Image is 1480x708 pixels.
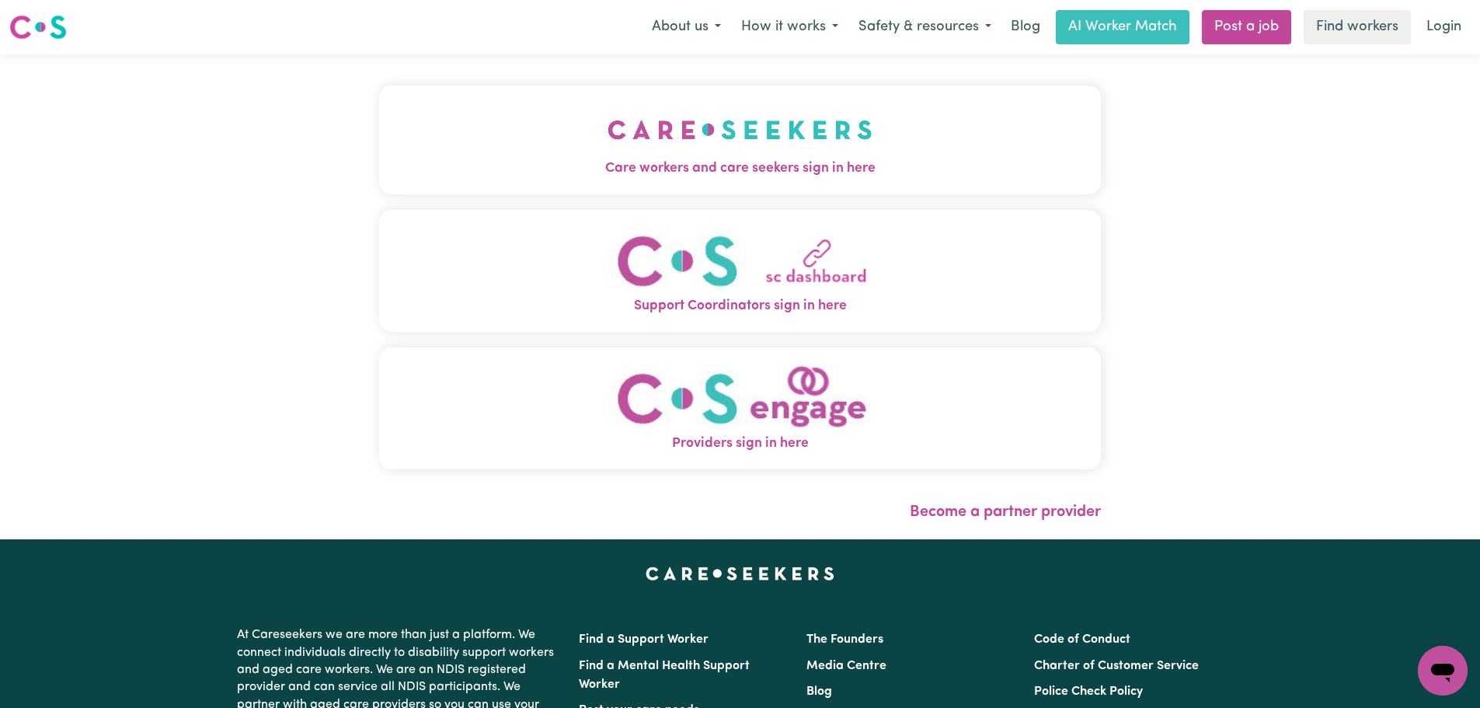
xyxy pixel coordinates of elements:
button: Care workers and care seekers sign in here [379,85,1101,194]
a: Code of Conduct [1034,633,1130,646]
button: How it works [731,11,848,44]
a: Find a Support Worker [579,633,709,646]
a: Charter of Customer Service [1034,660,1199,672]
a: Login [1417,10,1471,44]
button: Safety & resources [848,11,1001,44]
a: Careseekers logo [9,9,67,45]
a: Careseekers home page [646,567,834,580]
a: Find a Mental Health Support Worker [579,660,750,691]
a: Media Centre [806,660,886,672]
button: Providers sign in here [379,347,1101,469]
button: About us [642,11,731,44]
button: Support Coordinators sign in here [379,210,1101,332]
a: Post a job [1202,10,1291,44]
a: AI Worker Match [1056,10,1189,44]
span: Providers sign in here [379,434,1101,454]
a: Blog [806,685,832,698]
a: The Founders [806,633,883,646]
span: Care workers and care seekers sign in here [379,159,1101,179]
a: Find workers [1304,10,1411,44]
img: Careseekers logo [9,13,67,41]
a: Become a partner provider [910,504,1101,520]
span: Support Coordinators sign in here [379,296,1101,316]
iframe: Button to launch messaging window [1418,646,1468,696]
a: Blog [1001,10,1050,44]
a: Police Check Policy [1034,685,1143,698]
